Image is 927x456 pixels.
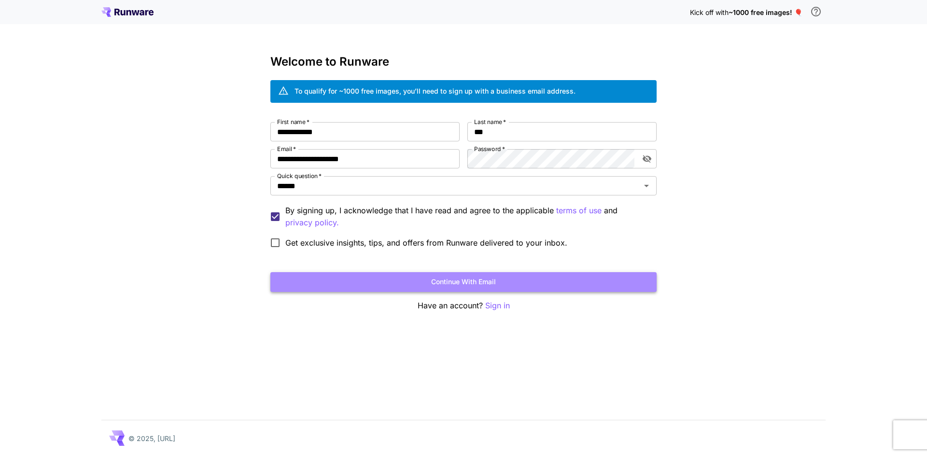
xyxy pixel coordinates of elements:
button: Sign in [485,300,510,312]
button: By signing up, I acknowledge that I have read and agree to the applicable and privacy policy. [556,205,602,217]
label: Email [277,145,296,153]
p: © 2025, [URL] [128,433,175,443]
button: toggle password visibility [638,150,656,167]
p: Have an account? [270,300,657,312]
label: Last name [474,118,506,126]
span: ~1000 free images! 🎈 [729,8,802,16]
label: Quick question [277,172,322,180]
button: Open [640,179,653,193]
button: In order to qualify for free credit, you need to sign up with a business email address and click ... [806,2,826,21]
p: terms of use [556,205,602,217]
h3: Welcome to Runware [270,55,657,69]
button: Continue with email [270,272,657,292]
div: To qualify for ~1000 free images, you’ll need to sign up with a business email address. [295,86,576,96]
p: By signing up, I acknowledge that I have read and agree to the applicable and [285,205,649,229]
span: Kick off with [690,8,729,16]
label: Password [474,145,505,153]
span: Get exclusive insights, tips, and offers from Runware delivered to your inbox. [285,237,567,249]
button: By signing up, I acknowledge that I have read and agree to the applicable terms of use and [285,217,339,229]
label: First name [277,118,309,126]
p: privacy policy. [285,217,339,229]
